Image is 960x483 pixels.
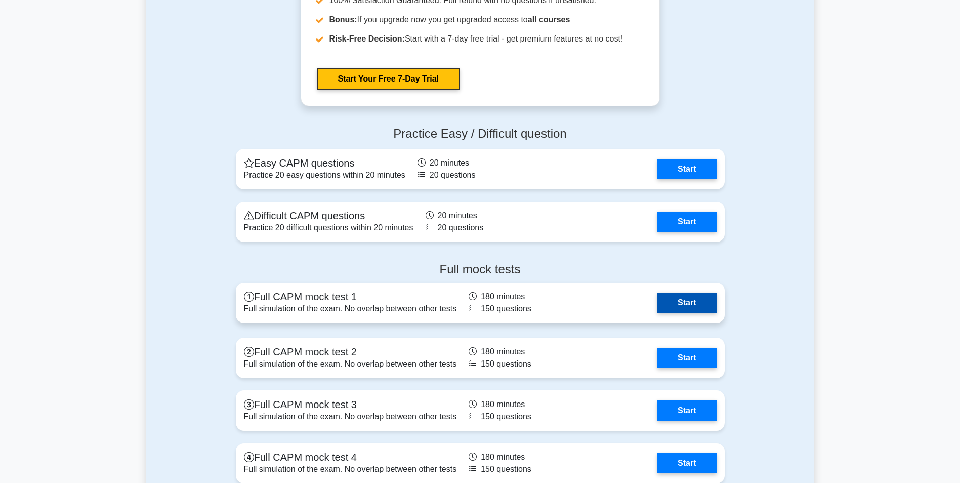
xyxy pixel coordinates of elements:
a: Start [657,400,716,421]
a: Start [657,159,716,179]
a: Start [657,212,716,232]
a: Start [657,453,716,473]
a: Start [657,348,716,368]
a: Start [657,293,716,313]
a: Start Your Free 7-Day Trial [317,68,460,90]
h4: Full mock tests [236,262,725,277]
h4: Practice Easy / Difficult question [236,127,725,141]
